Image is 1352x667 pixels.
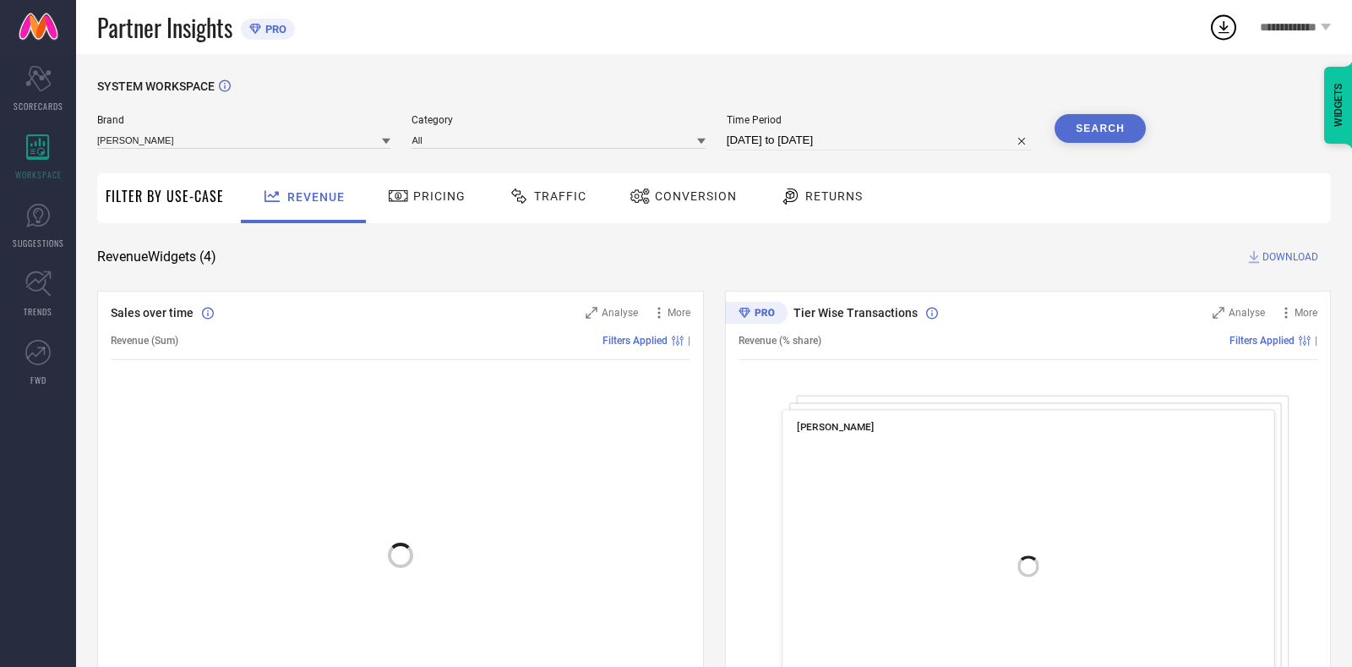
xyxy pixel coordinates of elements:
span: WORKSPACE [15,168,62,181]
span: Conversion [655,189,737,203]
span: TRENDS [24,305,52,318]
span: Brand [97,114,390,126]
span: SUGGESTIONS [13,237,64,249]
span: Revenue (% share) [739,335,821,347]
span: Analyse [602,307,638,319]
span: PRO [261,23,286,36]
span: SCORECARDS [14,100,63,112]
span: Filter By Use-Case [106,186,224,206]
span: Filters Applied [602,335,668,347]
span: Analyse [1229,307,1265,319]
span: FWD [30,374,46,386]
span: | [688,335,690,347]
span: [PERSON_NAME] [797,421,874,433]
span: Tier Wise Transactions [793,306,918,320]
span: Partner Insights [97,10,232,45]
span: Filters Applied [1229,335,1295,347]
span: Revenue [287,190,345,204]
svg: Zoom [586,307,597,319]
button: Search [1055,114,1146,143]
span: Revenue (Sum) [111,335,178,347]
span: Revenue Widgets ( 4 ) [97,249,216,265]
span: Returns [805,189,863,203]
span: More [1295,307,1317,319]
input: Select time period [727,130,1033,150]
span: Category [412,114,705,126]
span: SYSTEM WORKSPACE [97,79,215,93]
div: Premium [725,302,788,327]
span: Time Period [727,114,1033,126]
span: | [1315,335,1317,347]
span: Sales over time [111,306,194,320]
span: More [668,307,690,319]
span: DOWNLOAD [1262,249,1318,265]
div: Open download list [1208,12,1239,42]
svg: Zoom [1213,307,1224,319]
span: Pricing [413,189,466,203]
span: Traffic [534,189,586,203]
